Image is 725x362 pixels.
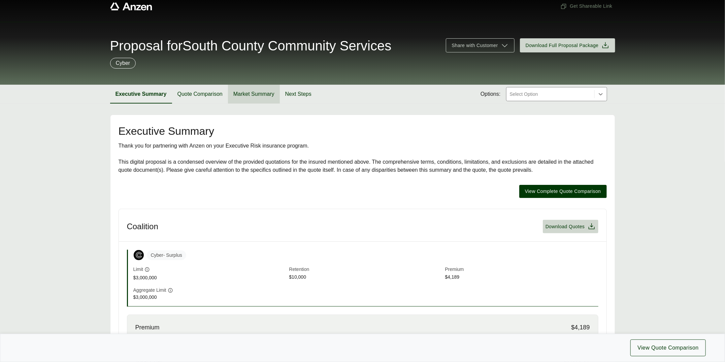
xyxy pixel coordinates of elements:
button: Share with Customer [446,38,514,52]
span: $3,000,000 [133,294,287,301]
span: Proposal for South County Community Services [110,39,392,52]
h3: Coalition [127,222,158,232]
button: Download Full Proposal Package [520,38,615,52]
span: Cyber - Surplus [147,250,186,260]
span: Retention [289,266,442,274]
span: $4,189 [445,274,598,281]
span: $3,000,000 [133,274,287,281]
button: Executive Summary [110,85,172,104]
a: Anzen website [110,2,152,10]
span: Limit [133,266,143,273]
button: View Quote Comparison [630,339,706,356]
button: Quote Comparison [172,85,228,104]
button: View Complete Quote Comparison [519,185,607,198]
div: Thank you for partnering with Anzen on your Executive Risk insurance program. This digital propos... [119,142,607,174]
button: Download Quotes [543,220,598,233]
button: Market Summary [228,85,280,104]
span: View Complete Quote Comparison [525,188,601,195]
span: Options: [481,90,501,98]
span: Aggregate Limit [133,287,166,294]
span: Download Quotes [546,223,585,230]
span: View Quote Comparison [637,344,699,352]
span: Premium [445,266,598,274]
span: $4,189 [571,323,590,332]
span: Share with Customer [452,42,498,49]
img: Coalition [134,250,144,260]
span: Premium [135,323,160,332]
h2: Executive Summary [119,126,607,136]
button: Next Steps [280,85,317,104]
span: Get Shareable Link [560,3,612,10]
p: Cyber [116,59,130,67]
span: Download Full Proposal Package [526,42,599,49]
span: $10,000 [289,274,442,281]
